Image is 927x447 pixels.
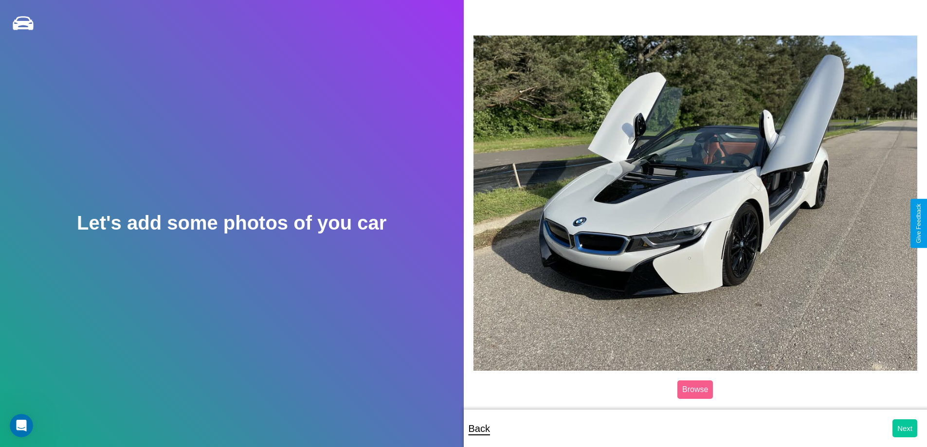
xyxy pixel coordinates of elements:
img: posted [473,36,918,370]
button: Next [892,419,917,437]
h2: Let's add some photos of you car [77,212,386,234]
p: Back [469,420,490,437]
iframe: Intercom live chat [10,414,33,437]
label: Browse [677,380,713,399]
div: Give Feedback [915,204,922,243]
